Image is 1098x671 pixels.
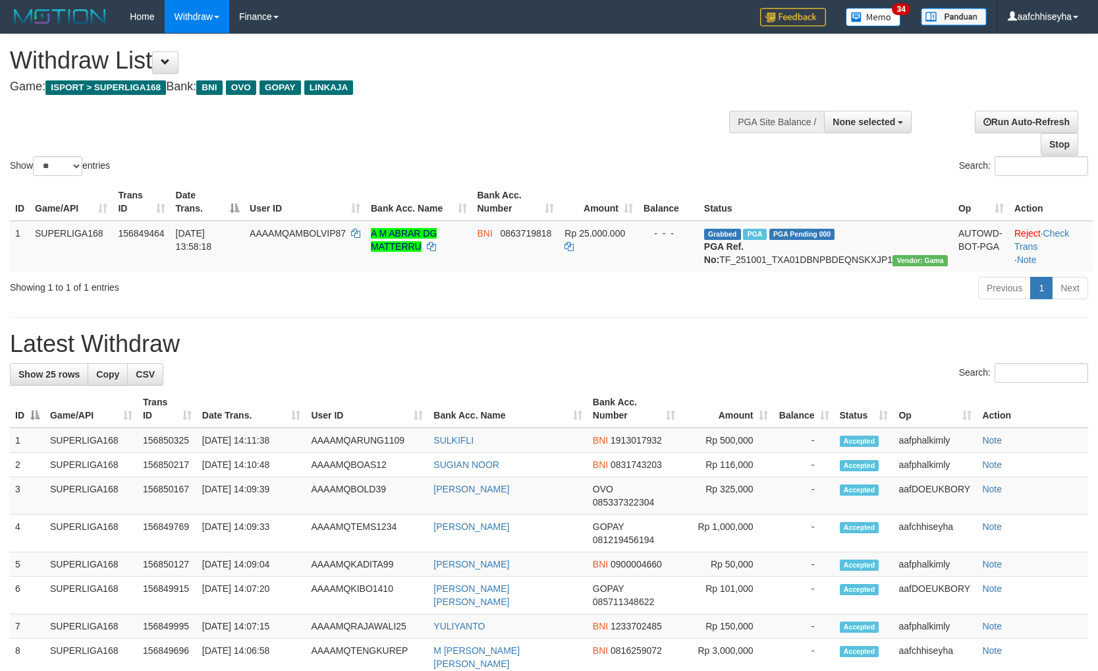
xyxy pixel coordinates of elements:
[953,221,1009,272] td: AUTOWD-BOT-PGA
[593,435,608,446] span: BNI
[959,363,1088,383] label: Search:
[10,390,45,428] th: ID: activate to sort column descending
[840,484,879,496] span: Accepted
[982,645,1002,656] a: Note
[611,645,662,656] span: Copy 0816259072 to clipboard
[30,221,113,272] td: SUPERLIGA168
[704,241,744,265] b: PGA Ref. No:
[197,552,306,577] td: [DATE] 14:09:04
[611,621,662,631] span: Copy 1233702485 to clipboard
[306,515,428,552] td: AAAAMQTEMS1234
[593,521,624,532] span: GOPAY
[113,183,170,221] th: Trans ID: activate to sort column ascending
[138,453,197,477] td: 156850217
[773,453,835,477] td: -
[45,390,138,428] th: Game/API: activate to sort column ascending
[893,390,977,428] th: Op: activate to sort column ascending
[977,390,1088,428] th: Action
[644,227,694,240] div: - - -
[472,183,560,221] th: Bank Acc. Number: activate to sort column ascending
[846,8,901,26] img: Button%20Memo.svg
[197,453,306,477] td: [DATE] 14:10:48
[1030,277,1053,299] a: 1
[1052,277,1088,299] a: Next
[892,255,948,266] span: Vendor URL: https://trx31.1velocity.biz
[982,559,1002,569] a: Note
[244,183,366,221] th: User ID: activate to sort column ascending
[306,614,428,639] td: AAAAMQRAJAWALI25
[10,552,45,577] td: 5
[306,552,428,577] td: AAAAMQKADITA99
[593,645,608,656] span: BNI
[773,515,835,552] td: -
[593,559,608,569] span: BNI
[433,583,509,607] a: [PERSON_NAME] [PERSON_NAME]
[611,459,662,470] span: Copy 0831743203 to clipboard
[704,229,741,240] span: Grabbed
[33,156,82,176] select: Showentries
[840,460,879,471] span: Accepted
[433,484,509,494] a: [PERSON_NAME]
[743,229,766,240] span: Marked by aafchhiseyha
[30,183,113,221] th: Game/API: activate to sort column ascending
[840,436,879,447] span: Accepted
[306,453,428,477] td: AAAAMQBOAS12
[840,522,879,533] span: Accepted
[840,560,879,571] span: Accepted
[1009,221,1093,272] td: · ·
[138,577,197,614] td: 156849915
[638,183,699,221] th: Balance
[680,614,773,639] td: Rp 150,000
[197,390,306,428] th: Date Trans.: activate to sort column ascending
[250,228,346,239] span: AAAAMQAMBOLVIP87
[45,477,138,515] td: SUPERLIGA168
[840,584,879,595] span: Accepted
[982,521,1002,532] a: Note
[893,428,977,453] td: aafphalkimly
[773,390,835,428] th: Balance: activate to sort column ascending
[824,111,912,133] button: None selected
[433,521,509,532] a: [PERSON_NAME]
[593,484,613,494] span: OVO
[840,646,879,657] span: Accepted
[893,453,977,477] td: aafphalkimly
[893,515,977,552] td: aafchhiseyha
[1009,183,1093,221] th: Action
[197,477,306,515] td: [DATE] 14:09:39
[226,80,256,95] span: OVO
[45,428,138,453] td: SUPERLIGA168
[564,228,625,239] span: Rp 25.000.000
[127,363,163,386] a: CSV
[176,228,212,252] span: [DATE] 13:58:18
[760,8,826,26] img: Feedback.jpg
[1014,228,1069,252] a: Check Trans
[995,363,1088,383] input: Search:
[680,428,773,453] td: Rp 500,000
[893,614,977,639] td: aafphalkimly
[138,477,197,515] td: 156850167
[45,577,138,614] td: SUPERLIGA168
[959,156,1088,176] label: Search:
[1041,133,1078,156] a: Stop
[10,363,88,386] a: Show 25 rows
[559,183,638,221] th: Amount: activate to sort column ascending
[428,390,587,428] th: Bank Acc. Name: activate to sort column ascending
[10,221,30,272] td: 1
[982,459,1002,470] a: Note
[953,183,1009,221] th: Op: activate to sort column ascending
[995,156,1088,176] input: Search:
[88,363,128,386] a: Copy
[892,3,910,15] span: 34
[593,583,624,594] span: GOPAY
[96,369,119,380] span: Copy
[306,577,428,614] td: AAAAMQKIBO1410
[611,559,662,569] span: Copy 0900004660 to clipboard
[593,597,654,607] span: Copy 085711348622 to clipboard
[680,477,773,515] td: Rp 325,000
[10,515,45,552] td: 4
[10,47,719,74] h1: Withdraw List
[680,577,773,614] td: Rp 101,000
[433,645,520,669] a: M [PERSON_NAME] [PERSON_NAME]
[478,228,493,239] span: BNI
[45,552,138,577] td: SUPERLIGA168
